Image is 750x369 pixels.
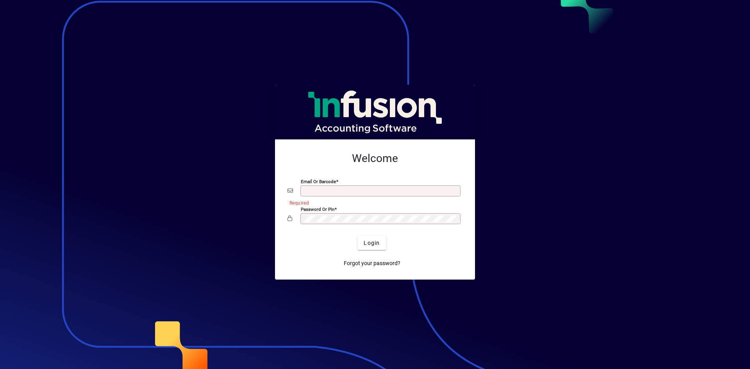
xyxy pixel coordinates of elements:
[301,207,334,212] mat-label: Password or Pin
[344,259,400,267] span: Forgot your password?
[289,198,456,207] mat-error: Required
[301,179,336,184] mat-label: Email or Barcode
[287,152,462,165] h2: Welcome
[341,256,404,270] a: Forgot your password?
[364,239,380,247] span: Login
[357,236,386,250] button: Login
